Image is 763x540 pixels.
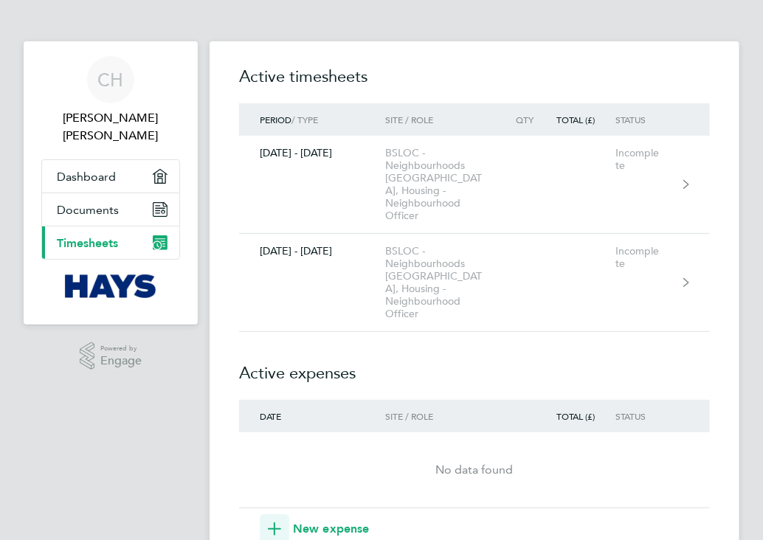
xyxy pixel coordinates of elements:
[100,342,142,355] span: Powered by
[41,56,180,145] a: CH[PERSON_NAME] [PERSON_NAME]
[239,234,710,332] a: [DATE] - [DATE]BSLOC - Neighbourhoods [GEOGRAPHIC_DATA], Housing - Neighbourhood OfficerIncomplete
[615,245,681,270] div: Incomplete
[41,274,180,298] a: Go to home page
[385,411,508,421] div: Site / Role
[57,170,116,184] span: Dashboard
[239,411,385,421] div: Date
[239,332,710,400] h2: Active expenses
[508,114,555,125] div: Qty
[239,114,385,125] div: / Type
[385,245,508,320] div: BSLOC - Neighbourhoods [GEOGRAPHIC_DATA], Housing - Neighbourhood Officer
[239,65,710,103] h2: Active timesheets
[41,109,180,145] span: Catherine Kelly Hunt
[554,411,615,421] div: Total (£)
[24,41,198,325] nav: Main navigation
[615,147,681,172] div: Incomplete
[57,203,119,217] span: Documents
[260,114,291,125] span: Period
[239,147,385,159] div: [DATE] - [DATE]
[100,355,142,367] span: Engage
[42,193,179,226] a: Documents
[65,274,157,298] img: hays-logo-retina.png
[42,226,179,259] a: Timesheets
[239,245,385,257] div: [DATE] - [DATE]
[385,147,508,222] div: BSLOC - Neighbourhoods [GEOGRAPHIC_DATA], Housing - Neighbourhood Officer
[42,160,179,193] a: Dashboard
[98,70,124,89] span: CH
[57,236,118,250] span: Timesheets
[239,461,710,479] div: No data found
[385,114,508,125] div: Site / Role
[293,520,370,538] span: New expense
[554,114,615,125] div: Total (£)
[615,411,681,421] div: Status
[615,114,681,125] div: Status
[239,136,710,234] a: [DATE] - [DATE]BSLOC - Neighbourhoods [GEOGRAPHIC_DATA], Housing - Neighbourhood OfficerIncomplete
[80,342,142,370] a: Powered byEngage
